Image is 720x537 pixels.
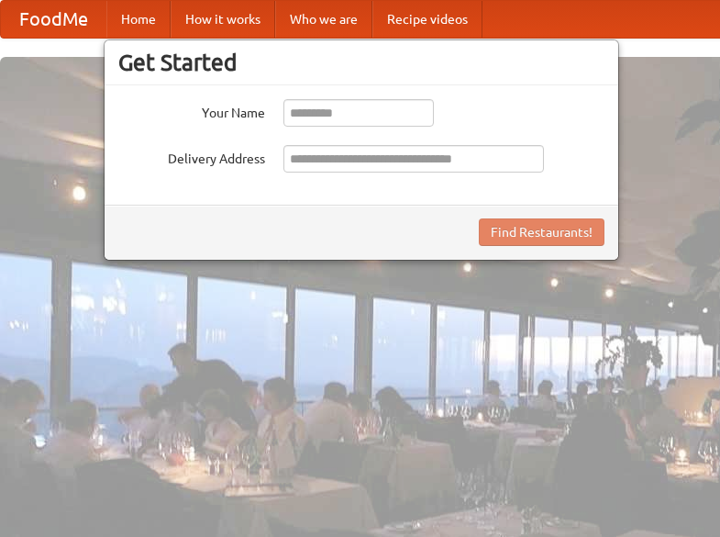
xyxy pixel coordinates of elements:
[275,1,372,38] a: Who we are
[118,99,265,122] label: Your Name
[372,1,482,38] a: Recipe videos
[118,49,604,76] h3: Get Started
[106,1,171,38] a: Home
[171,1,275,38] a: How it works
[1,1,106,38] a: FoodMe
[118,145,265,168] label: Delivery Address
[479,218,604,246] button: Find Restaurants!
